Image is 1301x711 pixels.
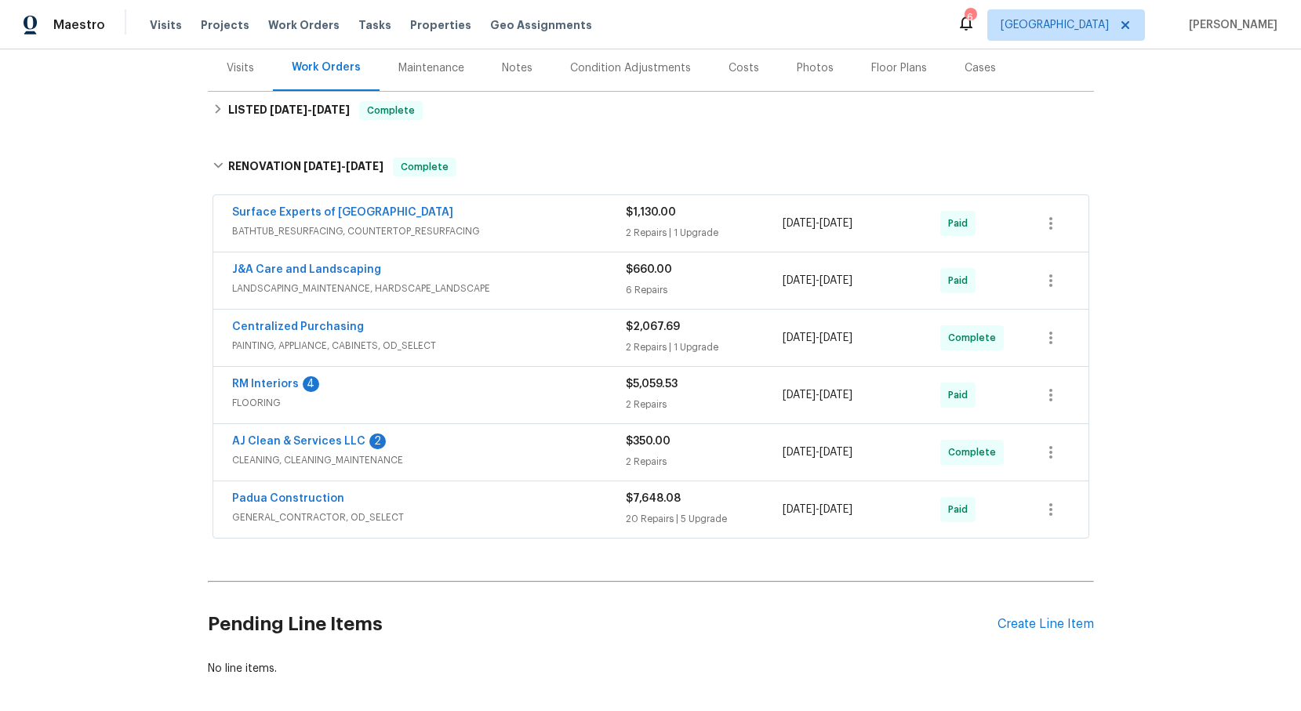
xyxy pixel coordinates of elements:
span: $2,067.69 [626,321,680,332]
span: - [783,387,852,403]
div: Create Line Item [998,617,1094,632]
span: [DATE] [346,161,383,172]
span: [DATE] [783,332,816,343]
span: [DATE] [783,218,816,229]
span: Complete [361,103,421,118]
div: Notes [502,60,532,76]
span: Properties [410,17,471,33]
div: Floor Plans [871,60,927,76]
span: [GEOGRAPHIC_DATA] [1001,17,1109,33]
span: Paid [948,387,974,403]
span: Visits [150,17,182,33]
div: 6 Repairs [626,282,783,298]
div: 2 Repairs [626,397,783,412]
span: - [783,216,852,231]
a: RM Interiors [232,379,299,390]
span: [DATE] [819,332,852,343]
a: J&A Care and Landscaping [232,264,381,275]
span: Complete [948,330,1002,346]
div: 2 Repairs | 1 Upgrade [626,339,783,355]
span: [DATE] [783,447,816,458]
span: Paid [948,273,974,288]
a: Surface Experts of [GEOGRAPHIC_DATA] [232,207,453,218]
span: [DATE] [819,504,852,515]
div: 4 [303,376,319,392]
span: GENERAL_CONTRACTOR, OD_SELECT [232,510,626,525]
span: Complete [394,159,455,175]
div: Cases [965,60,996,76]
div: 6 [965,9,976,25]
span: Maestro [53,17,105,33]
span: PAINTING, APPLIANCE, CABINETS, OD_SELECT [232,338,626,354]
div: 20 Repairs | 5 Upgrade [626,511,783,527]
span: [DATE] [819,390,852,401]
span: [DATE] [270,104,307,115]
span: [DATE] [783,275,816,286]
span: $350.00 [626,436,670,447]
div: 2 Repairs [626,454,783,470]
span: Complete [948,444,1002,460]
span: $5,059.53 [626,379,678,390]
div: Costs [729,60,759,76]
h6: RENOVATION [228,158,383,176]
span: Projects [201,17,249,33]
div: LISTED [DATE]-[DATE]Complete [208,92,1094,129]
span: Tasks [358,20,391,31]
a: Centralized Purchasing [232,321,364,332]
span: - [270,104,350,115]
span: - [303,161,383,172]
div: 2 [369,433,386,449]
span: FLOORING [232,395,626,411]
span: CLEANING, CLEANING_MAINTENANCE [232,452,626,468]
span: [DATE] [312,104,350,115]
span: Work Orders [268,17,340,33]
span: Paid [948,502,974,517]
span: LANDSCAPING_MAINTENANCE, HARDSCAPE_LANDSCAPE [232,281,626,296]
span: [DATE] [303,161,341,172]
div: Photos [797,60,834,76]
span: Geo Assignments [490,17,592,33]
a: AJ Clean & Services LLC [232,436,365,447]
span: $7,648.08 [626,493,681,504]
span: [DATE] [819,447,852,458]
span: - [783,502,852,517]
h6: LISTED [228,101,350,120]
a: Padua Construction [232,493,344,504]
span: BATHTUB_RESURFACING, COUNTERTOP_RESURFACING [232,223,626,239]
span: - [783,273,852,288]
span: [PERSON_NAME] [1183,17,1277,33]
span: [DATE] [819,275,852,286]
div: RENOVATION [DATE]-[DATE]Complete [208,142,1094,192]
span: Paid [948,216,974,231]
div: Work Orders [292,60,361,75]
div: Visits [227,60,254,76]
span: $1,130.00 [626,207,676,218]
span: [DATE] [783,504,816,515]
div: 2 Repairs | 1 Upgrade [626,225,783,241]
span: [DATE] [783,390,816,401]
h2: Pending Line Items [208,588,998,661]
span: [DATE] [819,218,852,229]
span: - [783,444,852,460]
div: Maintenance [398,60,464,76]
span: - [783,330,852,346]
div: No line items. [208,661,1094,677]
div: Condition Adjustments [570,60,691,76]
span: $660.00 [626,264,672,275]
